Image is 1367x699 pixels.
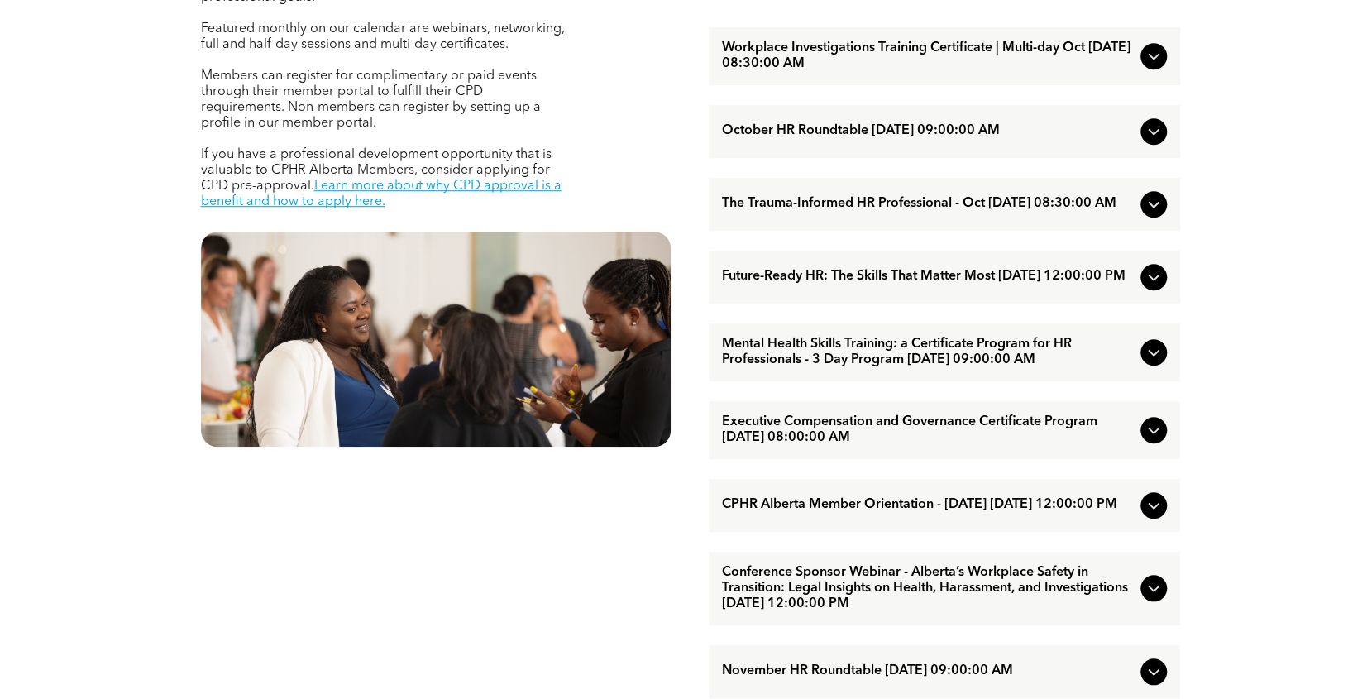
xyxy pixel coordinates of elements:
[722,414,1134,446] span: Executive Compensation and Governance Certificate Program [DATE] 08:00:00 AM
[722,565,1134,612] span: Conference Sponsor Webinar - Alberta’s Workplace Safety in Transition: Legal Insights on Health, ...
[201,148,552,193] span: If you have a professional development opportunity that is valuable to CPHR Alberta Members, cons...
[722,337,1134,368] span: Mental Health Skills Training: a Certificate Program for HR Professionals - 3 Day Program [DATE] ...
[201,69,541,130] span: Members can register for complimentary or paid events through their member portal to fulfill thei...
[722,196,1134,212] span: The Trauma-Informed HR Professional - Oct [DATE] 08:30:00 AM
[722,497,1134,513] span: CPHR Alberta Member Orientation - [DATE] [DATE] 12:00:00 PM
[722,123,1134,139] span: October HR Roundtable [DATE] 09:00:00 AM
[722,41,1134,72] span: Workplace Investigations Training Certificate | Multi-day Oct [DATE] 08:30:00 AM
[201,180,562,208] a: Learn more about why CPD approval is a benefit and how to apply here.
[201,22,565,51] span: Featured monthly on our calendar are webinars, networking, full and half-day sessions and multi-d...
[722,663,1134,679] span: November HR Roundtable [DATE] 09:00:00 AM
[722,269,1134,285] span: Future-Ready HR: The Skills That Matter Most [DATE] 12:00:00 PM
